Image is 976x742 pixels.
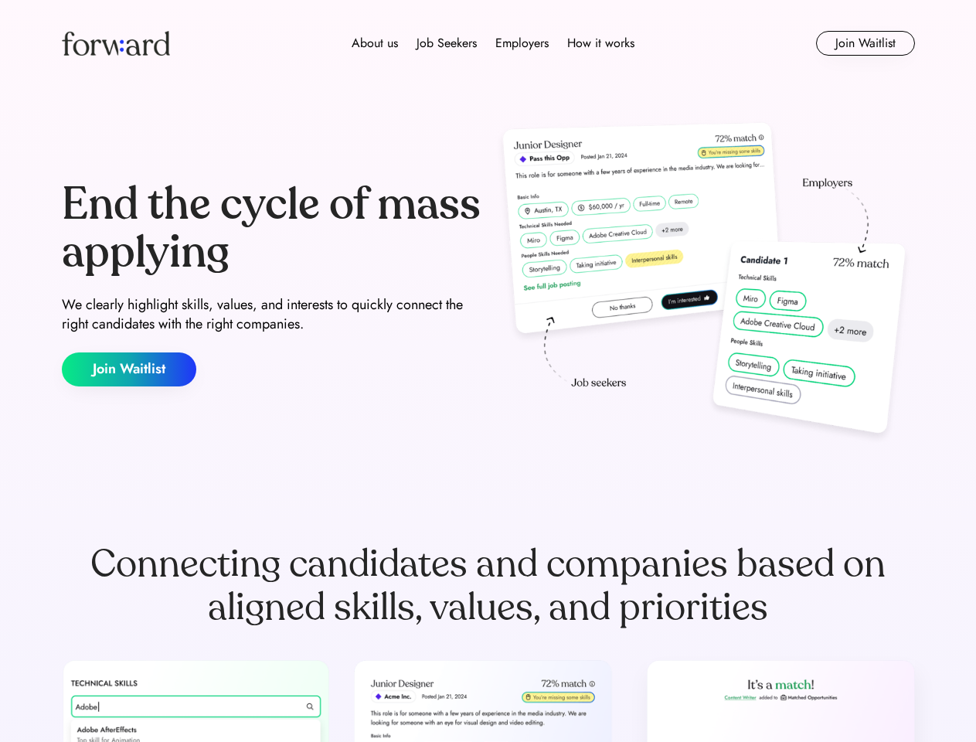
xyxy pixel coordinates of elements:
div: Job Seekers [417,34,477,53]
div: End the cycle of mass applying [62,181,482,276]
img: hero-image.png [495,117,915,450]
div: We clearly highlight skills, values, and interests to quickly connect the right candidates with t... [62,295,482,334]
div: Connecting candidates and companies based on aligned skills, values, and priorities [62,543,915,629]
button: Join Waitlist [62,352,196,386]
button: Join Waitlist [816,31,915,56]
div: How it works [567,34,634,53]
img: Forward logo [62,31,170,56]
div: About us [352,34,398,53]
div: Employers [495,34,549,53]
